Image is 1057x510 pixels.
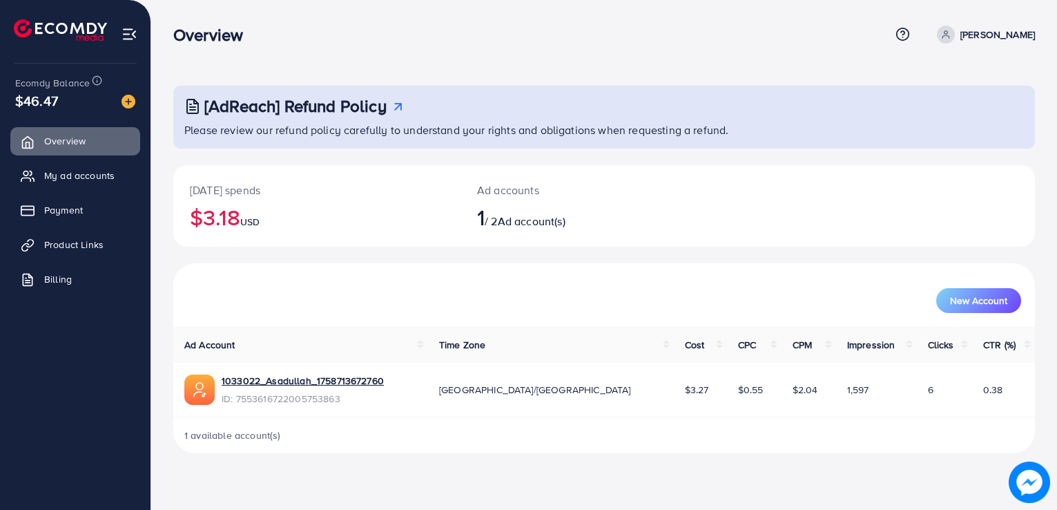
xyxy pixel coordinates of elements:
[477,182,659,198] p: Ad accounts
[847,383,869,397] span: 1,597
[15,91,58,111] span: $46.47
[44,169,115,182] span: My ad accounts
[122,26,137,42] img: menu
[685,383,709,397] span: $3.27
[950,296,1007,305] span: New Account
[498,214,565,229] span: Ad account(s)
[15,76,90,90] span: Ecomdy Balance
[240,215,260,229] span: USD
[477,204,659,230] h2: / 2
[44,272,72,286] span: Billing
[738,383,764,397] span: $0.55
[10,196,140,224] a: Payment
[184,122,1027,138] p: Please review our refund policy carefully to understand your rights and obligations when requesti...
[936,288,1021,313] button: New Account
[928,383,933,397] span: 6
[931,26,1035,44] a: [PERSON_NAME]
[960,26,1035,43] p: [PERSON_NAME]
[439,338,485,352] span: Time Zone
[1013,466,1047,500] img: image
[685,338,705,352] span: Cost
[10,231,140,258] a: Product Links
[190,182,444,198] p: [DATE] spends
[439,383,631,397] span: [GEOGRAPHIC_DATA]/[GEOGRAPHIC_DATA]
[738,338,756,352] span: CPC
[222,374,384,388] a: 1033022_Asadullah_1758713672760
[44,238,104,252] span: Product Links
[184,375,215,405] img: ic-ads-acc.e4c84228.svg
[184,428,281,442] span: 1 available account(s)
[10,265,140,293] a: Billing
[190,204,444,230] h2: $3.18
[122,95,135,108] img: image
[204,96,387,116] h3: [AdReach] Refund Policy
[793,383,818,397] span: $2.04
[983,383,1003,397] span: 0.38
[173,25,254,45] h3: Overview
[983,338,1016,352] span: CTR (%)
[10,162,140,189] a: My ad accounts
[793,338,812,352] span: CPM
[10,127,140,155] a: Overview
[928,338,954,352] span: Clicks
[477,201,485,233] span: 1
[44,203,83,217] span: Payment
[14,19,107,41] img: logo
[222,392,384,406] span: ID: 7553616722005753863
[847,338,895,352] span: Impression
[184,338,235,352] span: Ad Account
[44,134,86,148] span: Overview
